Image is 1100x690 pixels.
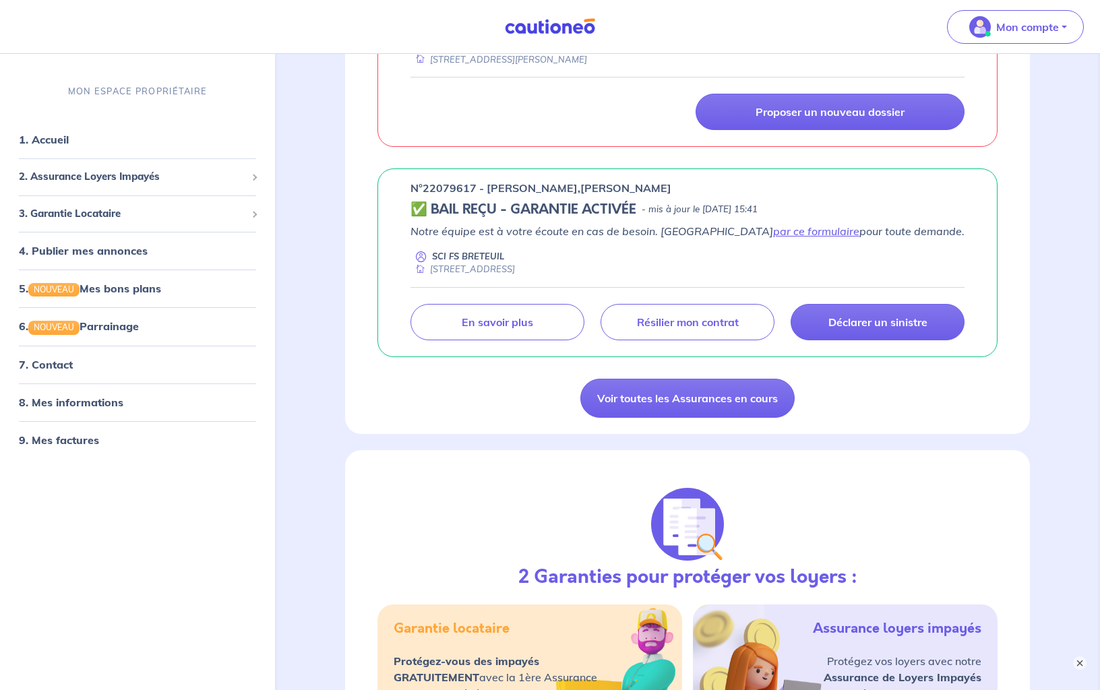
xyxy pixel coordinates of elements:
[19,433,99,447] a: 9. Mes factures
[773,224,859,238] a: par ce formulaire
[601,304,774,340] a: Résilier mon contrat
[969,16,991,38] img: illu_account_valid_menu.svg
[19,358,73,371] a: 7. Contact
[5,351,270,378] div: 7. Contact
[19,245,148,258] a: 4. Publier mes annonces
[5,201,270,227] div: 3. Garantie Locataire
[756,105,905,119] p: Proposer un nouveau dossier
[828,315,927,329] p: Déclarer un sinistre
[462,315,533,329] p: En savoir plus
[696,94,965,130] a: Proposer un nouveau dossier
[5,276,270,303] div: 5.NOUVEAUMes bons plans
[19,170,246,185] span: 2. Assurance Loyers Impayés
[19,320,139,334] a: 6.NOUVEAUParrainage
[432,250,504,263] p: SCI FS BRETEUIL
[19,396,123,409] a: 8. Mes informations
[580,379,795,418] a: Voir toutes les Assurances en cours
[19,133,69,147] a: 1. Accueil
[499,18,601,35] img: Cautioneo
[996,19,1059,35] p: Mon compte
[5,164,270,191] div: 2. Assurance Loyers Impayés
[651,488,724,561] img: justif-loupe
[947,10,1084,44] button: illu_account_valid_menu.svgMon compte
[68,85,207,98] p: MON ESPACE PROPRIÉTAIRE
[5,427,270,453] div: 9. Mes factures
[410,263,515,276] div: [STREET_ADDRESS]
[813,621,981,637] h5: Assurance loyers impayés
[410,304,584,340] a: En savoir plus
[637,315,739,329] p: Résilier mon contrat
[410,223,965,239] p: Notre équipe est à votre écoute en cas de besoin. [GEOGRAPHIC_DATA] pour toute demande.
[5,127,270,154] div: 1. Accueil
[410,201,636,218] h5: ✅ BAIL REÇU - GARANTIE ACTIVÉE
[19,206,246,222] span: 3. Garantie Locataire
[5,313,270,340] div: 6.NOUVEAUParrainage
[791,304,965,340] a: Déclarer un sinistre
[410,201,965,218] div: state: CONTRACT-VALIDATED, Context: ,MAYBE-CERTIFICATE,,LESSOR-DOCUMENTS,IS-ODEALIM
[5,389,270,416] div: 8. Mes informations
[410,180,671,196] p: n°22079617 - [PERSON_NAME],[PERSON_NAME]
[410,53,587,66] div: [STREET_ADDRESS][PERSON_NAME]
[1073,656,1087,670] button: ×
[19,282,161,296] a: 5.NOUVEAUMes bons plans
[642,203,758,216] p: - mis à jour le [DATE] 15:41
[518,566,857,589] h3: 2 Garanties pour protéger vos loyers :
[394,621,510,637] h5: Garantie locataire
[5,238,270,265] div: 4. Publier mes annonces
